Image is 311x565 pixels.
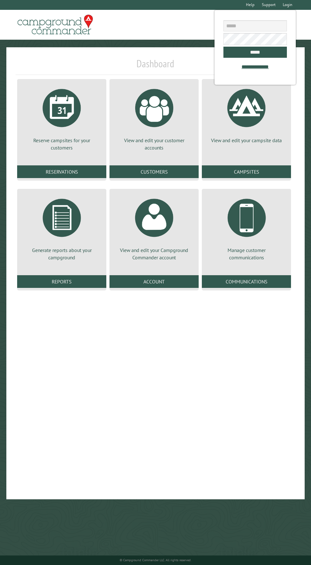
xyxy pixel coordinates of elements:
[109,275,199,288] a: Account
[109,165,199,178] a: Customers
[209,84,283,144] a: View and edit your campsite data
[117,84,191,151] a: View and edit your customer accounts
[17,275,106,288] a: Reports
[209,137,283,144] p: View and edit your campsite data
[16,57,295,75] h1: Dashboard
[209,247,283,261] p: Manage customer communications
[25,194,99,261] a: Generate reports about your campground
[25,137,99,151] p: Reserve campsites for your customers
[25,247,99,261] p: Generate reports about your campground
[17,165,106,178] a: Reservations
[117,137,191,151] p: View and edit your customer accounts
[202,275,291,288] a: Communications
[16,12,95,37] img: Campground Commander
[25,84,99,151] a: Reserve campsites for your customers
[120,558,191,562] small: © Campground Commander LLC. All rights reserved.
[117,247,191,261] p: View and edit your Campground Commander account
[117,194,191,261] a: View and edit your Campground Commander account
[209,194,283,261] a: Manage customer communications
[202,165,291,178] a: Campsites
